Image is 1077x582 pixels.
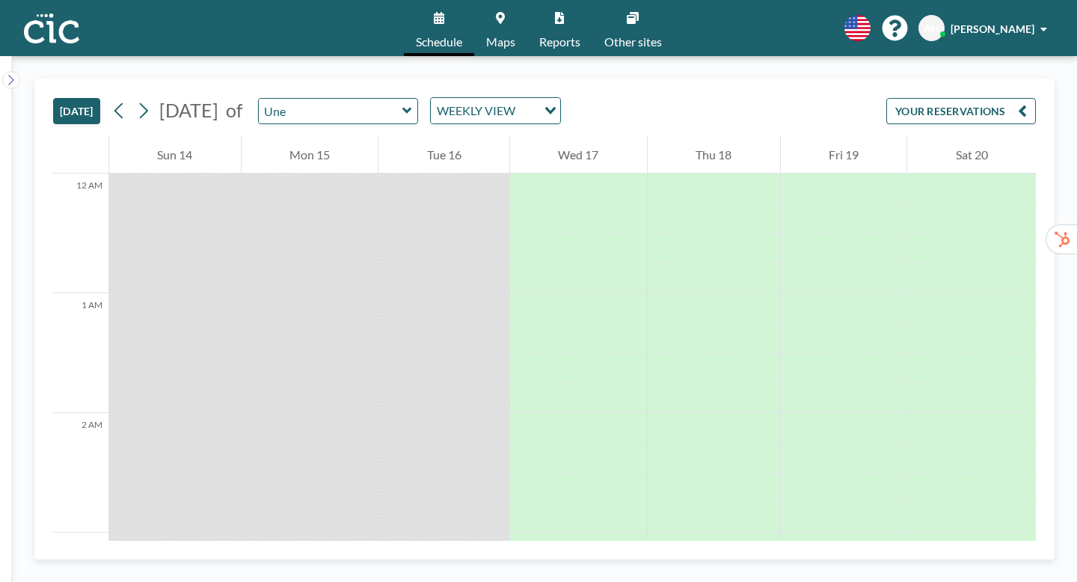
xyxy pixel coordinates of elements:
button: YOUR RESERVATIONS [886,98,1036,124]
div: 2 AM [53,413,108,533]
input: Search for option [520,101,536,120]
span: Schedule [416,36,462,48]
span: Other sites [604,36,662,48]
span: [PERSON_NAME] [951,22,1034,35]
img: organization-logo [24,13,79,43]
div: Thu 18 [648,136,780,174]
span: Reports [539,36,580,48]
div: Sat 20 [907,136,1036,174]
div: Tue 16 [378,136,509,174]
span: of [226,99,242,122]
span: WEEKLY VIEW [434,101,518,120]
div: Fri 19 [781,136,907,174]
div: 12 AM [53,174,108,293]
input: Une [259,99,402,123]
button: [DATE] [53,98,100,124]
div: Mon 15 [242,136,378,174]
div: Wed 17 [510,136,647,174]
div: Search for option [431,98,560,123]
span: [DATE] [159,99,218,121]
span: AH [924,22,939,35]
span: Maps [486,36,515,48]
div: Sun 14 [109,136,241,174]
div: 1 AM [53,293,108,413]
